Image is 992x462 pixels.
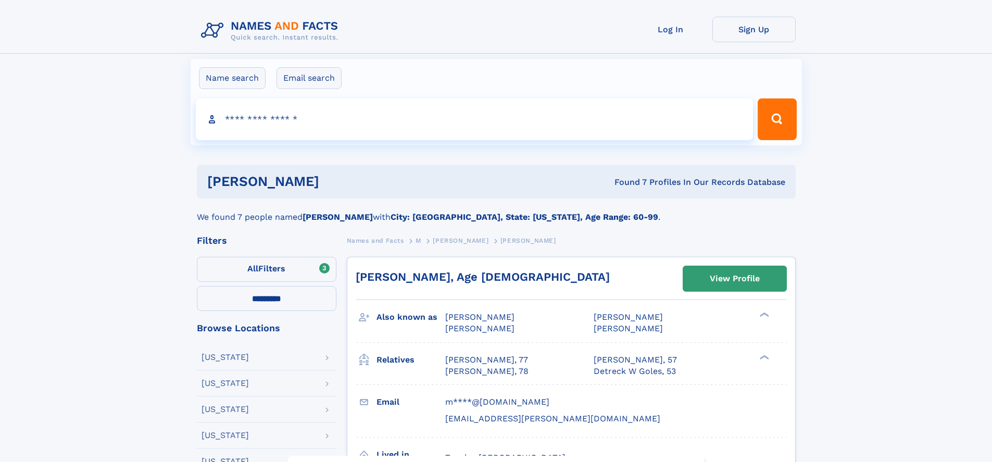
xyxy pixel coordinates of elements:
[202,405,249,414] div: [US_STATE]
[629,17,712,42] a: Log In
[356,270,610,283] a: [PERSON_NAME], Age [DEMOGRAPHIC_DATA]
[467,177,785,188] div: Found 7 Profiles In Our Records Database
[277,67,342,89] label: Email search
[247,264,258,273] span: All
[757,354,770,360] div: ❯
[197,257,336,282] label: Filters
[416,237,421,244] span: M
[683,266,786,291] a: View Profile
[594,354,677,366] a: [PERSON_NAME], 57
[376,308,445,326] h3: Also known as
[376,393,445,411] h3: Email
[500,237,556,244] span: [PERSON_NAME]
[199,67,266,89] label: Name search
[303,212,373,222] b: [PERSON_NAME]
[594,323,663,333] span: [PERSON_NAME]
[712,17,796,42] a: Sign Up
[197,236,336,245] div: Filters
[196,98,754,140] input: search input
[758,98,796,140] button: Search Button
[433,237,488,244] span: [PERSON_NAME]
[202,379,249,388] div: [US_STATE]
[391,212,658,222] b: City: [GEOGRAPHIC_DATA], State: [US_STATE], Age Range: 60-99
[197,17,347,45] img: Logo Names and Facts
[594,366,676,377] a: Detreck W Goles, 53
[710,267,760,291] div: View Profile
[445,323,514,333] span: [PERSON_NAME]
[202,353,249,361] div: [US_STATE]
[445,354,528,366] a: [PERSON_NAME], 77
[197,198,796,223] div: We found 7 people named with .
[376,351,445,369] h3: Relatives
[433,234,488,247] a: [PERSON_NAME]
[445,312,514,322] span: [PERSON_NAME]
[594,312,663,322] span: [PERSON_NAME]
[207,175,467,188] h1: [PERSON_NAME]
[445,414,660,423] span: [EMAIL_ADDRESS][PERSON_NAME][DOMAIN_NAME]
[347,234,404,247] a: Names and Facts
[757,311,770,318] div: ❯
[197,323,336,333] div: Browse Locations
[445,366,529,377] a: [PERSON_NAME], 78
[202,431,249,440] div: [US_STATE]
[416,234,421,247] a: M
